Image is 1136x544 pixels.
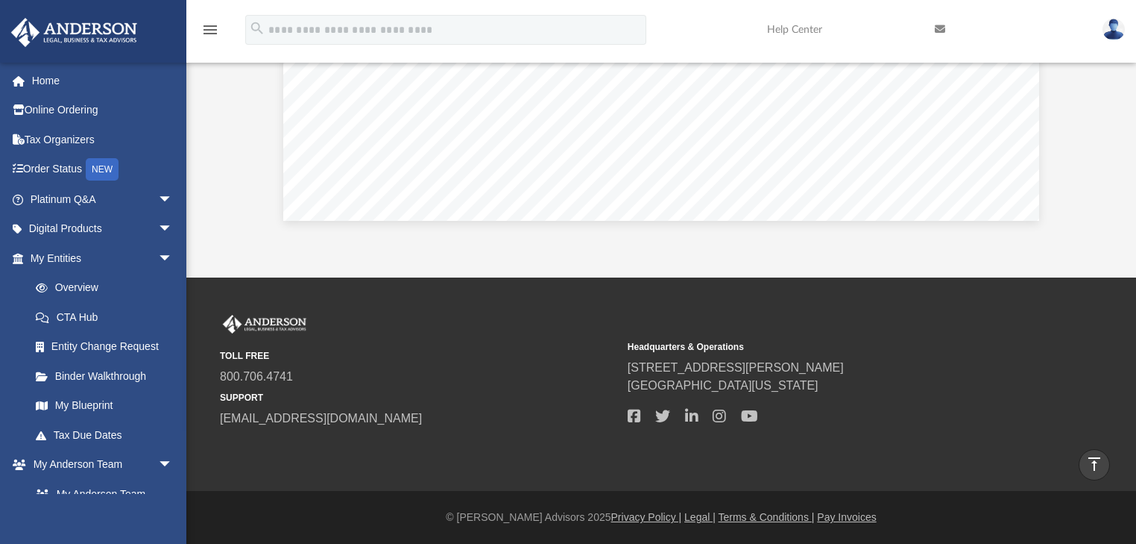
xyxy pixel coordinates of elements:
[21,361,195,391] a: Binder Walkthrough
[186,510,1136,525] div: © [PERSON_NAME] Advisors 2025
[21,302,195,332] a: CTA Hub
[684,511,716,523] a: Legal |
[21,273,195,303] a: Overview
[158,243,188,274] span: arrow_drop_down
[10,243,195,273] a: My Entitiesarrow_drop_down
[10,184,195,214] a: Platinum Q&Aarrow_drop_down
[158,214,188,245] span: arrow_drop_down
[201,28,219,39] a: menu
[158,450,188,481] span: arrow_drop_down
[21,391,188,421] a: My Blueprint
[220,412,422,425] a: [EMAIL_ADDRESS][DOMAIN_NAME]
[10,125,195,154] a: Tax Organizers
[10,154,195,185] a: Order StatusNEW
[719,511,815,523] a: Terms & Conditions |
[611,511,682,523] a: Privacy Policy |
[1079,449,1110,481] a: vertical_align_top
[158,184,188,215] span: arrow_drop_down
[1085,455,1103,473] i: vertical_align_top
[628,379,818,392] a: [GEOGRAPHIC_DATA][US_STATE]
[220,370,293,383] a: 800.706.4741
[10,214,195,244] a: Digital Productsarrow_drop_down
[10,450,188,480] a: My Anderson Teamarrow_drop_down
[249,20,265,37] i: search
[220,349,617,363] small: TOLL FREE
[628,340,1025,354] small: Headquarters & Operations
[10,96,195,125] a: Online Ordering
[21,332,195,362] a: Entity Change Request
[817,511,876,523] a: Pay Invoices
[86,158,119,181] div: NEW
[10,66,195,96] a: Home
[21,479,180,509] a: My Anderson Team
[21,420,195,450] a: Tax Due Dates
[7,18,142,47] img: Anderson Advisors Platinum Portal
[201,21,219,39] i: menu
[628,361,844,374] a: [STREET_ADDRESS][PERSON_NAME]
[1102,19,1125,40] img: User Pic
[220,391,617,404] small: SUPPORT
[220,315,309,334] img: Anderson Advisors Platinum Portal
